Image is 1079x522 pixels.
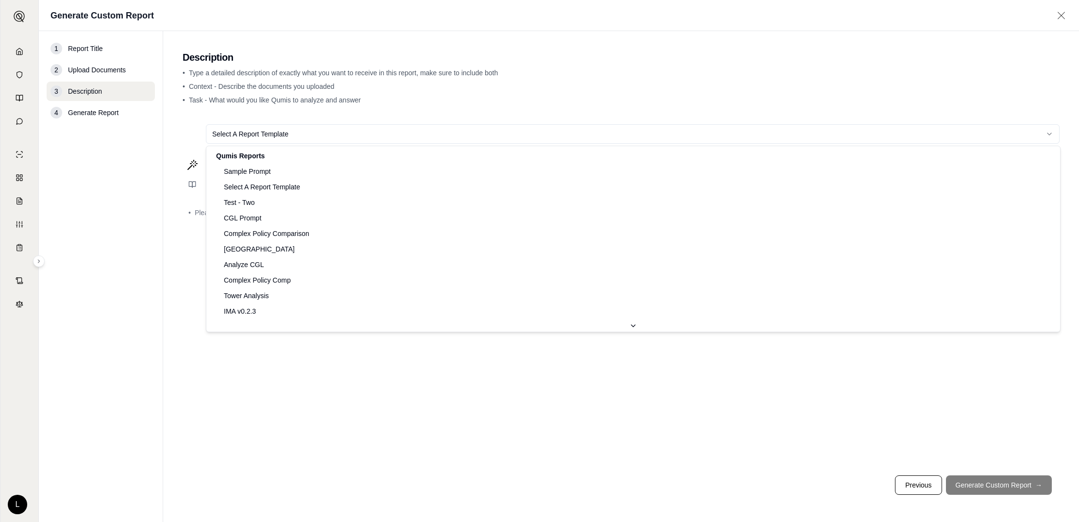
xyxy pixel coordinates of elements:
div: Qumis Reports [208,148,1058,164]
span: [GEOGRAPHIC_DATA] [224,244,295,254]
span: Complex Policy Comp [224,275,291,285]
span: Analyze CGL [224,260,264,269]
span: CGL Prompt [224,213,261,223]
span: IMA v0.2.3 [224,306,256,316]
span: Test - Two [224,198,255,207]
span: Sample Prompt [224,167,270,176]
span: Tower Analysis [224,291,269,301]
span: Complex Policy Comparison [224,229,309,238]
span: Select A Report Template [224,182,300,192]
